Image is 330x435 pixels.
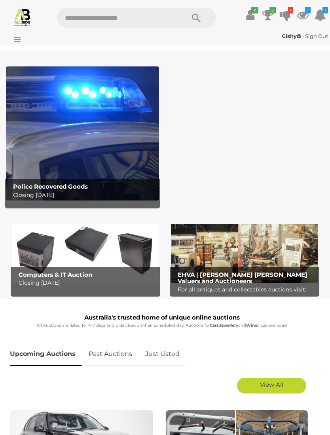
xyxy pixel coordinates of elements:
p: For all antiques and collectables auctions visit: EHVA [178,285,315,304]
a: EHVA | Evans Hastings Valuers and Auctioneers EHVA | [PERSON_NAME] [PERSON_NAME] Valuers and Auct... [171,216,318,283]
img: EHVA | Evans Hastings Valuers and Auctioneers [171,216,318,283]
h1: Australia's trusted home of unique online auctions [10,314,314,321]
img: Allbids.com.au [13,8,32,26]
i: 1 [322,7,328,13]
span: View All [260,381,283,388]
p: Closing [DATE] [19,278,156,288]
a: Upcoming Auctions [10,342,82,366]
a: 2 [262,8,274,22]
b: EHVA | [PERSON_NAME] [PERSON_NAME] Valuers and Auctioneers [178,271,307,285]
a: Past Auctions [83,342,138,366]
span: | [302,33,304,39]
i: 1 [305,7,311,13]
p: Closing [DATE] [13,190,156,200]
a: 1 [314,8,326,22]
p: All Auctions are listed for 4-7 days and bids close on their scheduled day. Auctions for , and cl... [10,322,314,329]
img: Police Recovered Goods [6,66,159,200]
a: Sign Out [305,33,328,39]
strong: Wine [246,323,257,328]
i: 2 [269,7,276,13]
a: 1 [297,8,309,22]
a: Police Recovered Goods Police Recovered Goods Closing [DATE] [6,66,159,200]
button: Search [176,8,216,28]
a: 1 [279,8,291,22]
a: Gishy [282,33,302,39]
i: ✔ [251,7,258,13]
strong: Cars [210,323,218,328]
a: Just Listed [139,342,186,366]
a: Computers & IT Auction Computers & IT Auction Closing [DATE] [12,216,159,283]
strong: Gishy [282,33,301,39]
b: Police Recovered Goods [13,183,88,190]
strong: Jewellery [219,323,238,328]
a: ✔ [245,8,256,22]
a: View All [237,378,306,393]
img: Computers & IT Auction [12,216,159,283]
i: 1 [288,7,293,13]
b: Computers & IT Auction [19,271,92,278]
